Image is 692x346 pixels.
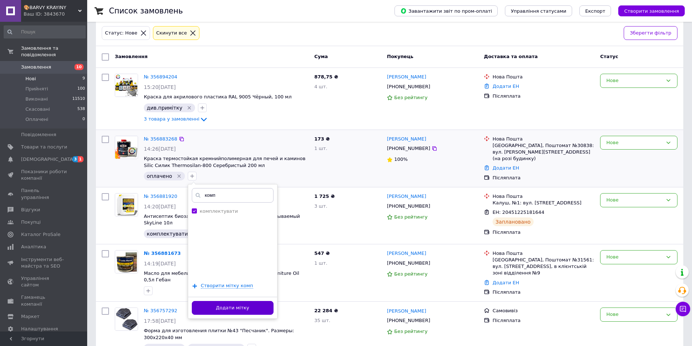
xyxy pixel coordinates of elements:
[144,94,292,99] a: Краска для акрилового пластика RAL 9005 Чёрный, 100 мл
[21,45,87,58] span: Замовлення та повідомлення
[144,74,177,80] a: № 356894204
[385,316,432,325] div: [PHONE_NUMBER]
[385,82,432,91] div: [PHONE_NUMBER]
[144,146,176,152] span: 14:26[DATE]
[314,136,330,142] span: 173 ₴
[200,208,238,214] label: комплектувати
[493,93,594,99] div: Післяплата
[493,229,594,236] div: Післяплата
[314,146,327,151] span: 1 шт.
[394,156,408,162] span: 100%
[484,54,538,59] span: Доставка та оплата
[493,289,594,296] div: Післяплата
[147,105,182,111] span: див.примітку
[387,250,426,257] a: [PERSON_NAME]
[387,136,426,143] a: [PERSON_NAME]
[493,74,594,80] div: Нова Пошта
[21,144,67,150] span: Товари та послуги
[624,26,677,40] button: Зберегти фільтр
[192,301,274,315] button: Додати мітку
[144,116,199,122] span: 3 товара у замовленні
[394,329,428,334] span: Без рейтингу
[493,193,594,200] div: Нова Пошта
[606,77,663,85] div: Нове
[74,64,84,70] span: 10
[21,219,41,225] span: Покупці
[385,259,432,268] div: [PHONE_NUMBER]
[104,29,139,37] div: Статус: Нове
[25,76,36,82] span: Нові
[21,244,46,250] span: Аналітика
[511,8,566,14] span: Управління статусами
[144,213,300,226] a: Антисептик биозащита для обработки дерева невымываемый SkyLine 10л
[493,136,594,142] div: Нова Пошта
[21,256,67,269] span: Інструменти веб-майстра та SEO
[21,326,58,332] span: Налаштування
[144,270,299,283] a: Масло для мебели с твердым воском Bionic House Furniture Oil 0,5л Гебан
[115,136,138,159] img: Фото товару
[144,116,208,122] a: 3 товара у замовленні
[579,5,611,16] button: Експорт
[387,74,426,81] a: [PERSON_NAME]
[676,302,690,316] button: Чат з покупцем
[400,8,492,14] span: Завантажити звіт по пром-оплаті
[115,74,138,97] img: Фото товару
[21,231,60,238] span: Каталог ProSale
[505,5,572,16] button: Управління статусами
[115,194,138,216] img: Фото товару
[314,260,327,266] span: 1 шт.
[611,8,685,13] a: Створити замовлення
[21,294,67,307] span: Гаманець компанії
[387,54,413,59] span: Покупець
[394,271,428,277] span: Без рейтингу
[176,173,182,179] svg: Видалити мітку
[493,165,519,171] a: Додати ЕН
[78,156,84,162] span: 1
[25,86,48,92] span: Прийняті
[387,193,426,200] a: [PERSON_NAME]
[144,308,177,313] a: № 356757292
[115,54,147,59] span: Замовлення
[493,317,594,324] div: Післяплата
[82,76,85,82] span: 9
[606,139,663,147] div: Нове
[144,194,177,199] a: № 356881920
[618,5,685,16] button: Створити замовлення
[314,203,327,209] span: 3 шт.
[144,136,177,142] a: № 356883268
[493,142,594,162] div: [GEOGRAPHIC_DATA], Поштомат №30838: вул. [PERSON_NAME][STREET_ADDRESS] (на розі будинку)
[21,168,67,182] span: Показники роботи компанії
[314,194,335,199] span: 1 725 ₴
[606,196,663,204] div: Нове
[21,275,67,288] span: Управління сайтом
[21,313,40,320] span: Маркет
[385,144,432,153] div: [PHONE_NUMBER]
[21,187,67,200] span: Панель управління
[314,318,330,323] span: 35 шт.
[493,257,594,277] div: [GEOGRAPHIC_DATA], Поштомат №31561: вул. [STREET_ADDRESS], в клієнтській зоні відділення №9
[606,253,663,261] div: Нове
[394,5,498,16] button: Завантажити звіт по пром-оплаті
[115,251,138,273] img: Фото товару
[25,116,48,123] span: Оплачені
[493,209,544,215] span: ЕН: 20451225181644
[201,283,253,289] span: Створити мітку комп
[144,156,305,168] span: Краска термостойкая кремнийполимерная для печей и каминов Silic Силик Thermosilan-800 Серебристый...
[77,86,85,92] span: 100
[155,29,189,37] div: Cкинути все
[21,207,40,213] span: Відгуки
[147,173,172,179] span: оплачено
[72,156,78,162] span: 3
[144,328,294,340] a: Форма для изготовления плитки №43 "Песчаник". Размеры: 300х220х40 мм
[314,84,327,89] span: 4 шт.
[493,84,519,89] a: Додати ЕН
[314,251,330,256] span: 547 ₴
[314,54,328,59] span: Cума
[21,131,56,138] span: Повідомлення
